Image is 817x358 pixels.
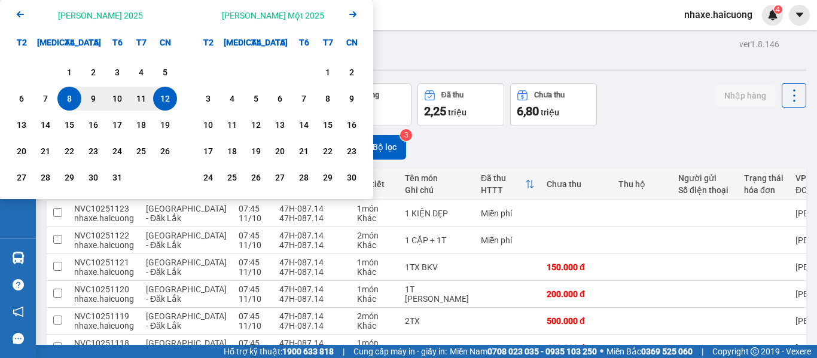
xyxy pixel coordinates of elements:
[244,30,268,54] div: T4
[292,87,316,111] div: Choose Thứ Sáu, tháng 11 7 2025. It's available.
[220,30,244,54] div: [MEDICAL_DATA]
[196,30,220,54] div: T2
[109,91,126,106] div: 10
[244,166,268,189] div: Choose Thứ Tư, tháng 11 26 2025. It's available.
[109,65,126,79] div: 3
[279,258,345,267] div: 47H-087.14
[279,338,345,348] div: 47H-087.14
[129,30,153,54] div: T7
[57,30,81,54] div: T4
[282,347,334,356] strong: 1900 633 818
[10,87,33,111] div: Choose Thứ Hai, tháng 10 6 2025. It's available.
[58,10,143,22] div: [PERSON_NAME] 2025
[157,91,173,106] div: 12
[272,144,288,158] div: 20
[357,321,393,331] div: Khác
[292,139,316,163] div: Choose Thứ Sáu, tháng 11 21 2025. It's available.
[13,118,30,132] div: 13
[547,179,606,189] div: Chưa thu
[357,294,393,304] div: Khác
[81,30,105,54] div: T5
[33,139,57,163] div: Choose Thứ Ba, tháng 10 21 2025. It's available.
[129,113,153,137] div: Choose Thứ Bảy, tháng 10 18 2025. It's available.
[85,65,102,79] div: 2
[357,258,393,267] div: 1 món
[268,113,292,137] div: Choose Thứ Năm, tháng 11 13 2025. It's available.
[10,113,33,137] div: Choose Thứ Hai, tháng 10 13 2025. It's available.
[751,347,759,356] span: copyright
[105,166,129,189] div: Choose Thứ Sáu, tháng 10 31 2025. It's available.
[13,7,28,22] svg: Arrow Left
[200,144,217,158] div: 17
[357,267,393,277] div: Khác
[57,60,81,84] div: Choose Thứ Tư, tháng 10 1 2025. It's available.
[220,113,244,137] div: Choose Thứ Ba, tháng 11 11 2025. It's available.
[343,135,406,160] button: Bộ lọc
[239,258,267,267] div: 07:45
[129,139,153,163] div: Choose Thứ Bảy, tháng 10 25 2025. It's available.
[129,60,153,84] div: Choose Thứ Bảy, tháng 10 4 2025. It's available.
[292,166,316,189] div: Choose Thứ Sáu, tháng 11 28 2025. It's available.
[239,204,267,213] div: 07:45
[224,91,240,106] div: 4
[481,185,525,195] div: HTTT
[74,294,134,304] div: nhaxe.haicuong
[61,118,78,132] div: 15
[487,347,597,356] strong: 0708 023 035 - 0935 103 250
[196,139,220,163] div: Choose Thứ Hai, tháng 11 17 2025. It's available.
[248,144,264,158] div: 19
[678,173,732,183] div: Người gửi
[641,347,693,356] strong: 0369 525 060
[244,113,268,137] div: Choose Thứ Tư, tháng 11 12 2025. It's available.
[129,87,153,111] div: Choose Thứ Bảy, tháng 10 11 2025. It's available.
[279,294,345,304] div: 47H-087.14
[547,343,606,353] div: 400.000 đ
[357,311,393,321] div: 2 món
[37,91,54,106] div: 7
[146,204,227,223] span: [GEOGRAPHIC_DATA] - Đăk Lắk
[146,258,227,277] span: [GEOGRAPHIC_DATA] - Đăk Lắk
[81,60,105,84] div: Choose Thứ Năm, tháng 10 2 2025. It's available.
[146,284,227,304] span: [GEOGRAPHIC_DATA] - Đăk Lắk
[400,129,412,141] sup: 3
[220,139,244,163] div: Choose Thứ Ba, tháng 11 18 2025. It's available.
[405,262,469,272] div: 1TX BKV
[224,144,240,158] div: 18
[239,284,267,294] div: 07:45
[441,91,464,99] div: Đã thu
[12,252,25,264] img: warehouse-icon
[239,311,267,321] div: 07:45
[279,267,345,277] div: 47H-087.14
[248,170,264,185] div: 26
[319,65,336,79] div: 1
[74,240,134,250] div: nhaxe.haicuong
[74,267,134,277] div: nhaxe.haicuong
[547,262,606,272] div: 150.000 đ
[37,170,54,185] div: 28
[157,65,173,79] div: 5
[224,170,240,185] div: 25
[295,118,312,132] div: 14
[316,60,340,84] div: Choose Thứ Bảy, tháng 11 1 2025. It's available.
[13,7,28,23] button: Previous month.
[10,30,33,54] div: T2
[33,166,57,189] div: Choose Thứ Ba, tháng 10 28 2025. It's available.
[33,30,57,54] div: [MEDICAL_DATA]
[224,118,240,132] div: 11
[13,170,30,185] div: 27
[405,343,469,353] div: 1T BKDV
[789,5,810,26] button: caret-down
[357,213,393,223] div: Khác
[33,113,57,137] div: Choose Thứ Ba, tháng 10 14 2025. It's available.
[450,345,597,358] span: Miền Nam
[340,166,364,189] div: Choose Chủ Nhật, tháng 11 30 2025. It's available.
[57,166,81,189] div: Choose Thứ Tư, tháng 10 29 2025. It's available.
[239,321,267,331] div: 11/10
[37,144,54,158] div: 21
[153,113,177,137] div: Choose Chủ Nhật, tháng 10 19 2025. It's available.
[343,65,360,79] div: 2
[295,91,312,106] div: 7
[268,30,292,54] div: T5
[316,30,340,54] div: T7
[109,144,126,158] div: 24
